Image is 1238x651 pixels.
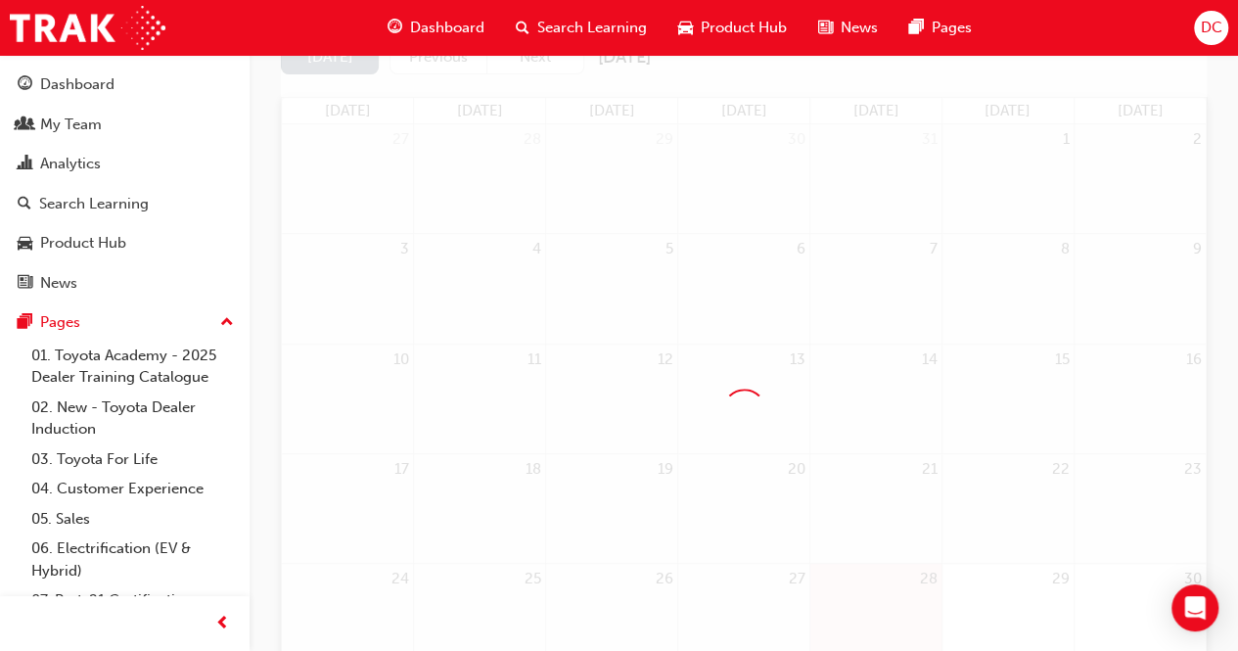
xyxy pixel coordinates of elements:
a: 01. Toyota Academy - 2025 Dealer Training Catalogue [23,341,242,393]
span: people-icon [18,116,32,134]
div: Pages [40,311,80,334]
span: search-icon [516,16,529,40]
a: search-iconSearch Learning [500,8,663,48]
img: Trak [10,6,165,50]
span: pages-icon [909,16,924,40]
div: Product Hub [40,232,126,255]
a: 05. Sales [23,504,242,535]
a: 02. New - Toyota Dealer Induction [23,393,242,444]
div: My Team [40,114,102,136]
a: car-iconProduct Hub [663,8,802,48]
span: Pages [932,17,972,39]
div: Search Learning [39,193,149,215]
span: news-icon [18,275,32,293]
div: News [40,272,77,295]
span: DC [1200,17,1221,39]
a: pages-iconPages [894,8,987,48]
span: Product Hub [701,17,787,39]
span: chart-icon [18,156,32,173]
a: news-iconNews [802,8,894,48]
a: My Team [8,107,242,143]
div: Dashboard [40,73,115,96]
a: 04. Customer Experience [23,474,242,504]
a: 03. Toyota For Life [23,444,242,475]
button: Pages [8,304,242,341]
span: car-icon [18,235,32,253]
a: Search Learning [8,186,242,222]
a: 06. Electrification (EV & Hybrid) [23,534,242,585]
a: Product Hub [8,225,242,261]
span: car-icon [678,16,693,40]
button: DC [1194,11,1228,45]
span: news-icon [818,16,833,40]
a: Analytics [8,146,242,182]
a: 07. Parts21 Certification [23,585,242,616]
span: up-icon [220,310,234,336]
a: Dashboard [8,67,242,103]
span: News [841,17,878,39]
span: pages-icon [18,314,32,332]
a: News [8,265,242,302]
span: Search Learning [537,17,647,39]
span: guage-icon [18,76,32,94]
span: prev-icon [215,612,230,636]
div: Analytics [40,153,101,175]
a: guage-iconDashboard [372,8,500,48]
span: Dashboard [410,17,484,39]
button: DashboardMy TeamAnalyticsSearch LearningProduct HubNews [8,63,242,304]
span: guage-icon [388,16,402,40]
span: search-icon [18,196,31,213]
div: Open Intercom Messenger [1171,584,1218,631]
